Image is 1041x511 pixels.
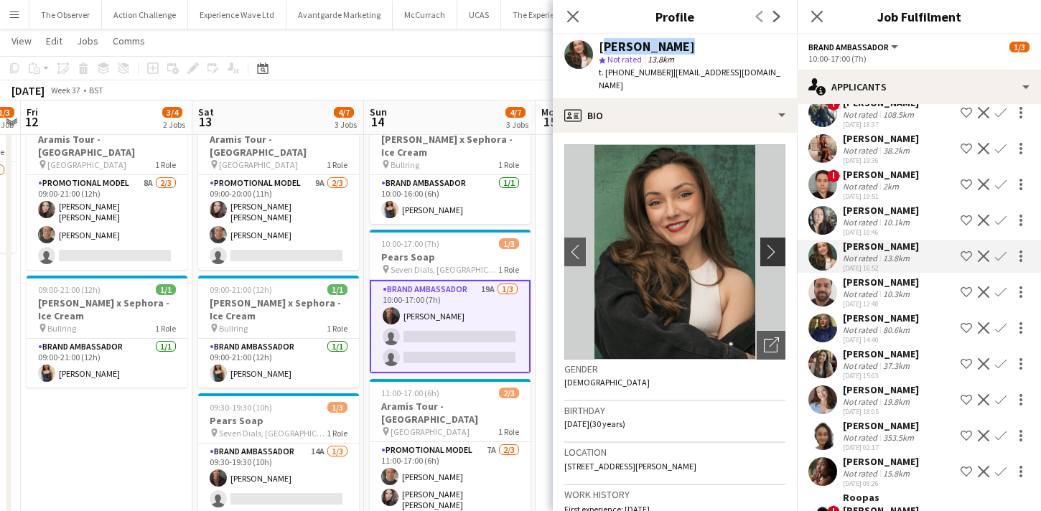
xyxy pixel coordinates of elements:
[843,253,880,263] div: Not rated
[541,106,560,118] span: Mon
[499,238,519,249] span: 1/3
[843,181,880,192] div: Not rated
[198,106,214,118] span: Sat
[843,263,919,273] div: [DATE] 16:52
[102,1,188,29] button: Action Challenge
[843,371,919,380] div: [DATE] 15:03
[457,1,501,29] button: UCAS
[539,113,560,130] span: 15
[198,339,359,388] app-card-role: Brand Ambassador1/109:00-21:00 (12h)[PERSON_NAME]
[880,289,912,299] div: 10.3km
[843,455,919,468] div: [PERSON_NAME]
[327,323,347,334] span: 1 Role
[498,159,519,170] span: 1 Role
[505,107,526,118] span: 4/7
[370,106,387,118] span: Sun
[155,323,176,334] span: 1 Role
[47,85,83,95] span: Week 37
[198,112,359,270] app-job-card: 09:00-20:00 (11h)2/3Aramis Tour - [GEOGRAPHIC_DATA] [GEOGRAPHIC_DATA]1 RolePromotional Model9A2/3...
[564,488,785,501] h3: Work history
[501,1,609,29] button: The Experience Agency
[381,238,439,249] span: 10:00-17:00 (7h)
[27,133,187,159] h3: Aramis Tour - [GEOGRAPHIC_DATA]
[797,70,1041,104] div: Applicants
[880,217,912,228] div: 10.1km
[843,192,919,201] div: [DATE] 19:51
[843,468,880,479] div: Not rated
[47,323,76,334] span: Bullring
[210,284,272,295] span: 09:00-21:00 (12h)
[880,109,917,120] div: 108.5km
[607,54,642,65] span: Not rated
[843,360,880,371] div: Not rated
[370,250,531,263] h3: Pears Soap
[24,113,38,130] span: 12
[370,112,531,224] app-job-card: 10:00-16:00 (6h)1/1[PERSON_NAME] x Sephora - Ice Cream Bullring1 RoleBrand Ambassador1/110:00-16:...
[757,331,785,360] div: Open photos pop-in
[645,54,677,65] span: 13.8km
[334,107,354,118] span: 4/7
[843,419,919,432] div: [PERSON_NAME]
[219,323,248,334] span: Bullring
[880,360,912,371] div: 37.3km
[843,299,919,309] div: [DATE] 12:48
[843,289,880,299] div: Not rated
[370,230,531,373] app-job-card: 10:00-17:00 (7h)1/3Pears Soap Seven Dials, [GEOGRAPHIC_DATA], [GEOGRAPHIC_DATA]1 RoleBrand Ambass...
[391,426,470,437] span: [GEOGRAPHIC_DATA]
[599,67,673,78] span: t. [PHONE_NUMBER]
[564,144,785,360] img: Crew avatar or photo
[370,280,531,373] app-card-role: Brand Ambassador19A1/310:00-17:00 (7h)[PERSON_NAME]
[843,120,919,129] div: [DATE] 18:37
[155,159,176,170] span: 1 Role
[843,204,919,217] div: [PERSON_NAME]
[156,284,176,295] span: 1/1
[564,446,785,459] h3: Location
[843,311,919,324] div: [PERSON_NAME]
[553,7,797,26] h3: Profile
[391,264,498,275] span: Seven Dials, [GEOGRAPHIC_DATA], [GEOGRAPHIC_DATA]
[880,181,902,192] div: 2km
[564,404,785,417] h3: Birthday
[219,428,327,439] span: Seven Dials, [GEOGRAPHIC_DATA]
[599,40,695,53] div: [PERSON_NAME]
[188,1,286,29] button: Experience Wave Ltd
[27,112,187,270] app-job-card: 09:00-21:00 (12h)2/3Aramis Tour - [GEOGRAPHIC_DATA] [GEOGRAPHIC_DATA]1 RolePromotional Model8A2/3...
[27,296,187,322] h3: [PERSON_NAME] x Sephora - Ice Cream
[843,324,880,335] div: Not rated
[47,159,126,170] span: [GEOGRAPHIC_DATA]
[599,67,780,90] span: | [EMAIL_ADDRESS][DOMAIN_NAME]
[327,428,347,439] span: 1 Role
[196,113,214,130] span: 13
[880,432,917,443] div: 353.5km
[843,383,919,396] div: [PERSON_NAME]
[210,402,272,413] span: 09:30-19:30 (10h)
[880,324,912,335] div: 80.6km
[808,53,1030,64] div: 10:00-17:00 (7h)
[843,335,919,344] div: [DATE] 14:40
[198,414,359,427] h3: Pears Soap
[843,168,919,181] div: [PERSON_NAME]
[827,169,840,182] span: !
[880,396,912,407] div: 19.8km
[198,296,359,322] h3: [PERSON_NAME] x Sephora - Ice Cream
[335,119,357,130] div: 3 Jobs
[368,113,387,130] span: 14
[198,133,359,159] h3: Aramis Tour - [GEOGRAPHIC_DATA]
[797,7,1041,26] h3: Job Fulfilment
[564,362,785,375] h3: Gender
[880,253,912,263] div: 13.8km
[89,85,103,95] div: BST
[843,276,919,289] div: [PERSON_NAME]
[286,1,393,29] button: Avantgarde Marketing
[498,426,519,437] span: 1 Role
[27,276,187,388] app-job-card: 09:00-21:00 (12h)1/1[PERSON_NAME] x Sephora - Ice Cream Bullring1 RoleBrand Ambassador1/109:00-21...
[843,109,880,120] div: Not rated
[843,479,919,488] div: [DATE] 08:26
[71,32,104,50] a: Jobs
[198,276,359,388] div: 09:00-21:00 (12h)1/1[PERSON_NAME] x Sephora - Ice Cream Bullring1 RoleBrand Ambassador1/109:00-21...
[880,145,912,156] div: 38.2km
